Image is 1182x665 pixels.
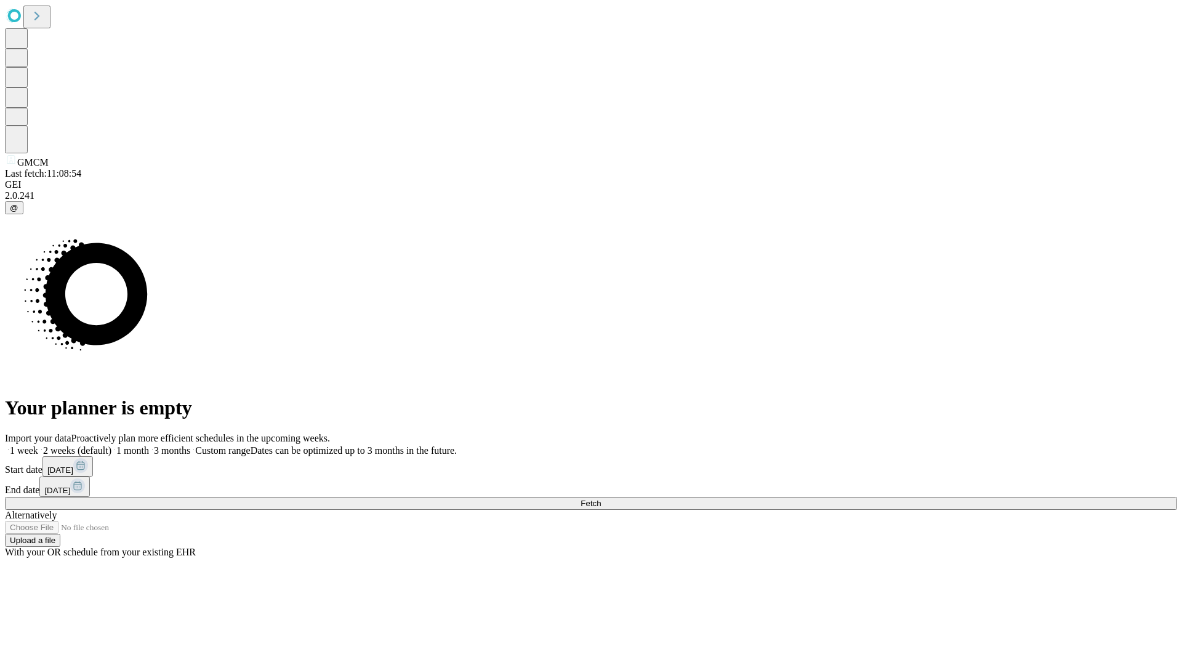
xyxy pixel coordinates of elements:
[5,201,23,214] button: @
[5,547,196,557] span: With your OR schedule from your existing EHR
[5,456,1177,477] div: Start date
[5,168,81,179] span: Last fetch: 11:08:54
[10,203,18,212] span: @
[5,179,1177,190] div: GEI
[10,445,38,456] span: 1 week
[195,445,250,456] span: Custom range
[5,433,71,443] span: Import your data
[47,465,73,475] span: [DATE]
[43,445,111,456] span: 2 weeks (default)
[5,397,1177,419] h1: Your planner is empty
[44,486,70,495] span: [DATE]
[5,477,1177,497] div: End date
[251,445,457,456] span: Dates can be optimized up to 3 months in the future.
[116,445,149,456] span: 1 month
[42,456,93,477] button: [DATE]
[5,497,1177,510] button: Fetch
[17,157,49,167] span: GMCM
[154,445,190,456] span: 3 months
[5,510,57,520] span: Alternatively
[581,499,601,508] span: Fetch
[5,534,60,547] button: Upload a file
[5,190,1177,201] div: 2.0.241
[71,433,330,443] span: Proactively plan more efficient schedules in the upcoming weeks.
[39,477,90,497] button: [DATE]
